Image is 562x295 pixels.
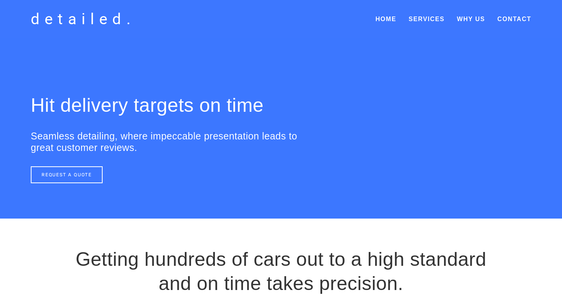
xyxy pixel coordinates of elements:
[409,16,444,22] a: Services
[376,12,396,26] a: Home
[31,166,103,183] a: REQUEST A QUOTE
[31,93,317,118] h1: Hit delivery targets on time
[31,130,317,153] h3: Seamless detailing, where impeccable presentation leads to great customer reviews.
[457,16,485,22] a: Why Us
[27,8,140,31] a: detailed.
[497,12,531,26] a: Contact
